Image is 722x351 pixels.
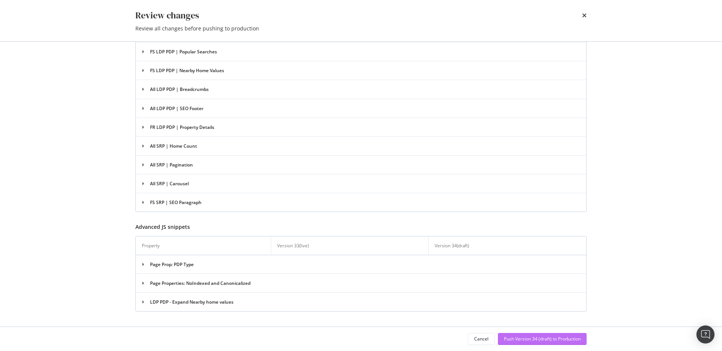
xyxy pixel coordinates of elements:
td: FS SRP | SEO Paragraph [136,193,586,212]
div: Push Version 34 (draft) to Production [504,336,581,342]
th: Version 34 ( draft ) [429,236,586,255]
h3: Advanced JS snippets [135,224,587,230]
td: Page Properties: NoIndexed and Canonicalized [136,274,586,293]
div: Cancel [474,336,488,342]
td: All SRP | Carousel [136,174,586,193]
th: Version 33 ( live ) [271,236,428,255]
div: Review changes [135,9,199,22]
button: Cancel [468,333,495,345]
button: Push Version 34 (draft) to Production [498,333,587,345]
td: FR LDP PDP | Property Details [136,118,586,136]
td: All LDP PDP | Breadcrumbs [136,80,586,99]
td: All SRP | Home Count [136,136,586,155]
td: FS LDP PDP | Popular Searches [136,42,586,61]
div: Review all changes before pushing to production [135,25,587,32]
div: Open Intercom Messenger [696,325,714,343]
td: All LDP PDP | SEO Footer [136,99,586,118]
div: times [582,9,587,22]
th: Property [136,236,271,255]
td: All SRP | Pagination [136,156,586,174]
td: Page Prop: PDP Type [136,255,586,274]
td: FS LDP PDP | Nearby Home Values [136,61,586,80]
td: LDP PDP - Expand Nearby home values [136,293,586,312]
